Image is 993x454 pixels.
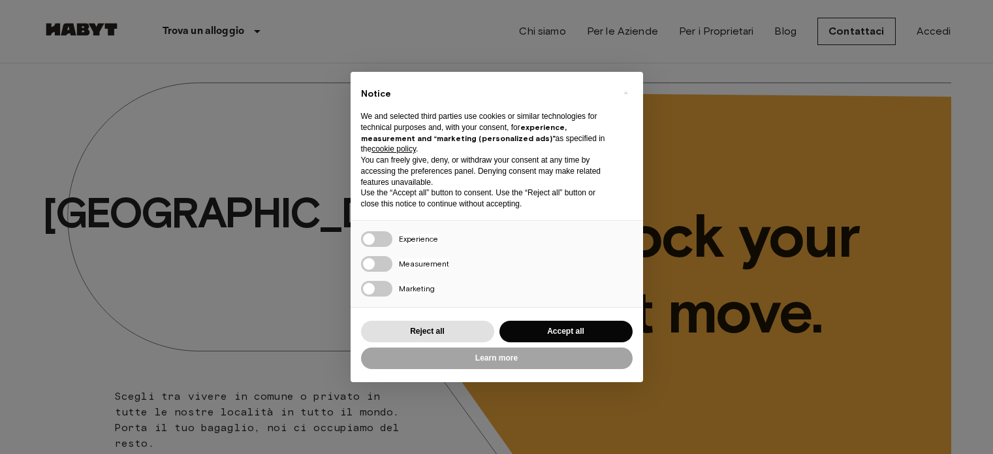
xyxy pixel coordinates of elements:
p: You can freely give, deny, or withdraw your consent at any time by accessing the preferences pane... [361,155,612,187]
button: Accept all [499,321,633,342]
button: Learn more [361,348,633,369]
h2: Notice [361,88,612,101]
span: × [623,85,628,101]
span: Measurement [399,259,449,268]
strong: experience, measurement and “marketing (personalized ads)” [361,122,567,143]
span: Experience [399,234,438,244]
a: cookie policy [371,144,416,154]
span: Marketing [399,284,435,293]
p: We and selected third parties use cookies or similar technologies for technical purposes and, wit... [361,111,612,155]
p: Use the “Accept all” button to consent. Use the “Reject all” button or close this notice to conti... [361,187,612,210]
button: Close this notice [616,82,637,103]
button: Reject all [361,321,494,342]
